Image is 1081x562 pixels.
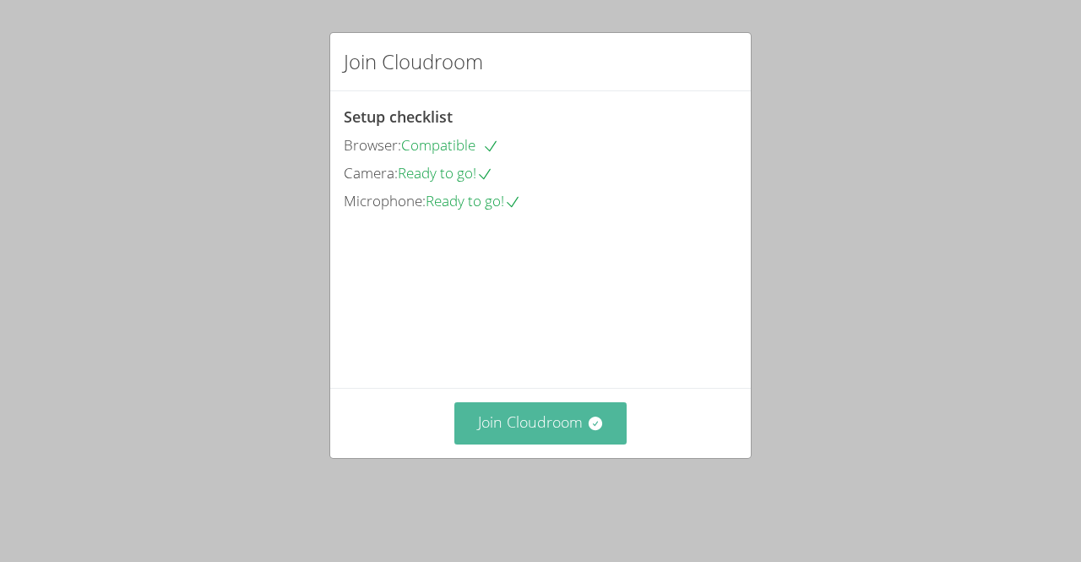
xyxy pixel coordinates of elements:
span: Ready to go! [426,191,521,210]
span: Camera: [344,163,398,183]
h2: Join Cloudroom [344,46,483,77]
span: Ready to go! [398,163,493,183]
span: Microphone: [344,191,426,210]
span: Browser: [344,135,401,155]
button: Join Cloudroom [454,402,627,444]
span: Setup checklist [344,106,453,127]
span: Compatible [401,135,499,155]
